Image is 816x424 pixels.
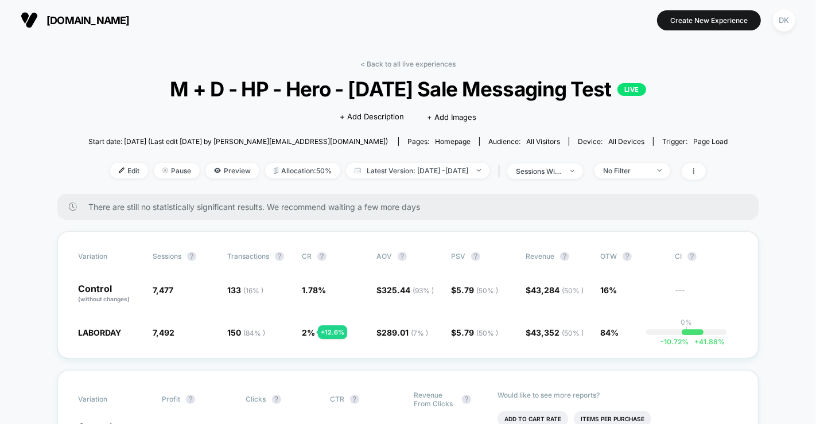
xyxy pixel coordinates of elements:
span: ( 50 % ) [562,329,584,337]
img: end [658,169,662,172]
span: Start date: [DATE] (Last edit [DATE] by [PERSON_NAME][EMAIL_ADDRESS][DOMAIN_NAME]) [88,137,388,146]
span: 84% [600,328,619,337]
span: homepage [435,137,471,146]
span: AOV [376,252,392,260]
span: 5.79 [456,285,498,295]
span: (without changes) [78,295,130,302]
img: calendar [355,168,361,173]
span: Transactions [227,252,269,260]
img: end [570,170,574,172]
button: ? [317,252,327,261]
button: ? [186,395,195,404]
span: There are still no statistically significant results. We recommend waiting a few more days [88,202,736,212]
button: ? [687,252,697,261]
img: Visually logo [21,11,38,29]
p: | [685,326,687,335]
button: ? [623,252,632,261]
span: Variation [78,391,141,408]
p: Would like to see more reports? [498,391,738,399]
div: sessions with impression [516,167,562,176]
span: $ [376,328,428,337]
img: end [477,169,481,172]
span: 7,492 [153,328,174,337]
span: OTW [600,252,663,261]
button: ? [560,252,569,261]
span: + Add Images [427,112,476,122]
button: DK [770,9,799,32]
span: M + D - HP - Hero - [DATE] Sale Messaging Test [121,77,695,101]
button: ? [462,395,471,404]
span: Revenue [526,252,554,260]
img: rebalance [274,168,278,174]
img: edit [119,168,125,173]
span: + [694,337,699,346]
span: 5.79 [456,328,498,337]
span: 16% [600,285,617,295]
span: $ [376,285,434,295]
button: ? [272,395,281,404]
span: ( 7 % ) [411,329,428,337]
a: < Back to all live experiences [360,60,456,68]
p: 0% [681,318,692,326]
div: Trigger: [662,137,728,146]
span: 7,477 [153,285,173,295]
button: [DOMAIN_NAME] [17,11,133,29]
span: ( 84 % ) [243,329,265,337]
span: --- [675,287,738,304]
span: ( 16 % ) [243,286,263,295]
span: all devices [608,137,644,146]
span: Revenue From Clicks [414,391,456,408]
span: 1.78 % [302,285,326,295]
span: 43,284 [531,285,584,295]
span: -10.72 % [660,337,689,346]
button: ? [275,252,284,261]
img: end [162,168,168,173]
span: | [495,163,507,180]
span: ( 50 % ) [476,286,498,295]
div: Audience: [488,137,560,146]
span: Edit [110,163,148,178]
span: ( 50 % ) [476,329,498,337]
span: PSV [451,252,465,260]
span: Preview [205,163,259,178]
span: Clicks [246,395,266,403]
span: + Add Description [340,111,404,123]
span: 150 [227,328,265,337]
span: All Visitors [526,137,560,146]
span: 325.44 [382,285,434,295]
button: ? [398,252,407,261]
span: 2 % [302,328,315,337]
span: Device: [569,137,653,146]
button: ? [187,252,196,261]
span: LABORDAY [78,328,121,337]
span: ( 50 % ) [562,286,584,295]
span: 289.01 [382,328,428,337]
span: Page Load [693,137,728,146]
button: Create New Experience [657,10,761,30]
p: Control [78,284,141,304]
button: ? [350,395,359,404]
span: $ [526,328,584,337]
span: $ [451,285,498,295]
span: Profit [162,395,180,403]
span: CI [675,252,738,261]
span: ( 93 % ) [413,286,434,295]
div: Pages: [407,137,471,146]
span: $ [526,285,584,295]
span: CR [302,252,312,260]
div: + 12.6 % [318,325,347,339]
button: ? [471,252,480,261]
span: CTR [330,395,344,403]
span: 43,352 [531,328,584,337]
span: Sessions [153,252,181,260]
div: DK [773,9,795,32]
span: [DOMAIN_NAME] [46,14,130,26]
span: Allocation: 50% [265,163,340,178]
span: Pause [154,163,200,178]
p: LIVE [617,83,646,96]
div: No Filter [603,166,649,175]
span: Variation [78,252,141,261]
span: $ [451,328,498,337]
span: Latest Version: [DATE] - [DATE] [346,163,489,178]
span: 41.88 % [689,337,725,346]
